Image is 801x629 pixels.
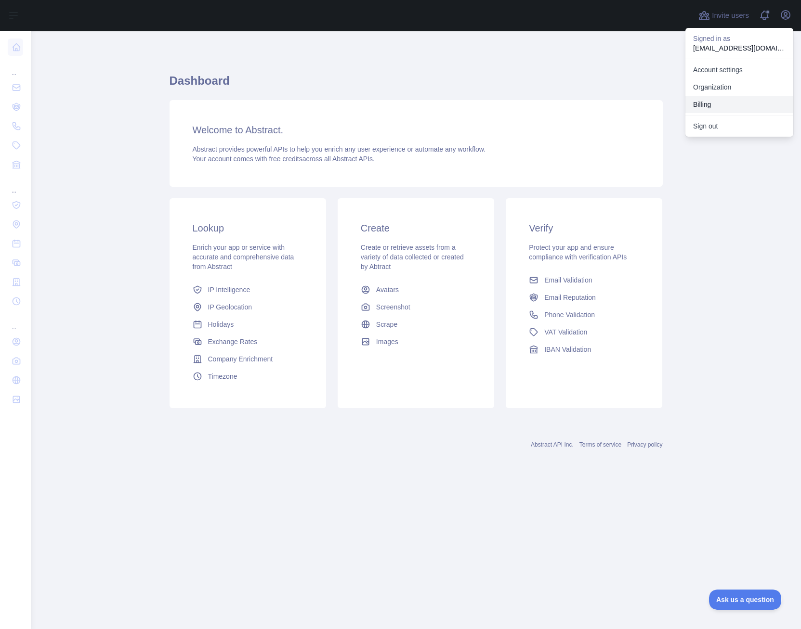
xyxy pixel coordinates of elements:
span: IP Intelligence [208,285,250,295]
iframe: Toggle Customer Support [709,590,782,610]
a: Company Enrichment [189,350,307,368]
span: Phone Validation [544,310,595,320]
a: Scrape [357,316,475,333]
a: Images [357,333,475,350]
button: Invite users [696,8,751,23]
a: Organization [685,78,793,96]
a: Timezone [189,368,307,385]
span: Email Validation [544,275,592,285]
p: Signed in as [693,34,786,43]
a: IP Geolocation [189,298,307,316]
span: IP Geolocation [208,302,252,312]
span: Enrich your app or service with accurate and comprehensive data from Abstract [193,244,294,270]
span: VAT Validation [544,327,587,337]
a: Screenshot [357,298,475,316]
a: IBAN Validation [525,341,643,358]
div: ... [8,175,23,194]
a: Exchange Rates [189,333,307,350]
h3: Lookup [193,221,303,235]
p: [EMAIL_ADDRESS][DOMAIN_NAME] [693,43,786,53]
button: Sign out [685,117,793,135]
span: Company Enrichment [208,354,273,364]
a: Terms of service [579,441,621,448]
a: IP Intelligence [189,281,307,298]
span: Invite users [712,10,749,21]
span: Create or retrieve assets from a variety of data collected or created by Abtract [361,244,464,270]
span: Exchange Rates [208,337,258,347]
a: VAT Validation [525,323,643,341]
span: free credits [269,155,302,163]
span: Your account comes with across all Abstract APIs. [193,155,375,163]
h3: Welcome to Abstract. [193,123,640,137]
h3: Verify [529,221,639,235]
div: ... [8,312,23,331]
div: ... [8,58,23,77]
a: Privacy policy [627,441,662,448]
span: Timezone [208,372,237,381]
span: Protect your app and ensure compliance with verification APIs [529,244,627,261]
a: Holidays [189,316,307,333]
span: Images [376,337,398,347]
span: Scrape [376,320,397,329]
button: Billing [685,96,793,113]
span: Screenshot [376,302,410,312]
span: Email Reputation [544,293,596,302]
h3: Create [361,221,471,235]
a: Abstract API Inc. [531,441,574,448]
span: Avatars [376,285,399,295]
a: Account settings [685,61,793,78]
h1: Dashboard [170,73,663,96]
a: Phone Validation [525,306,643,323]
span: IBAN Validation [544,345,591,354]
a: Email Reputation [525,289,643,306]
a: Email Validation [525,271,643,289]
span: Abstract provides powerful APIs to help you enrich any user experience or automate any workflow. [193,145,486,153]
span: Holidays [208,320,234,329]
a: Avatars [357,281,475,298]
